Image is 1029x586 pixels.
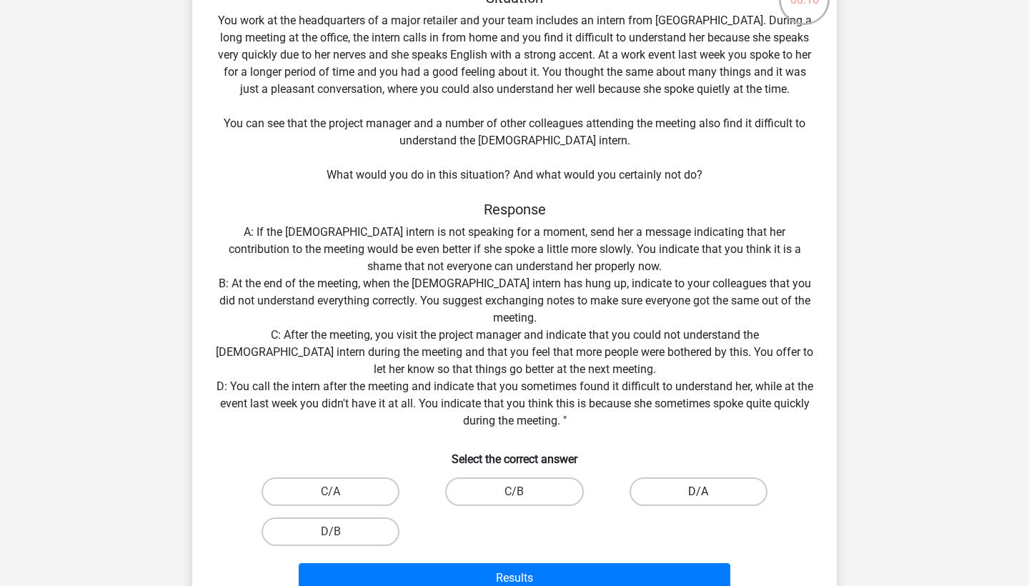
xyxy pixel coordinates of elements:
h5: Response [215,201,814,218]
label: C/B [445,477,583,506]
label: D/B [262,517,399,546]
h6: Select the correct answer [215,441,814,466]
label: C/A [262,477,399,506]
label: D/A [630,477,767,506]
